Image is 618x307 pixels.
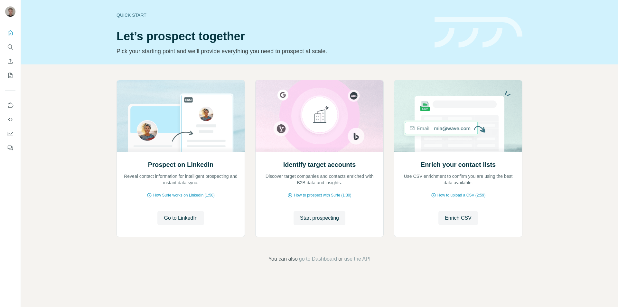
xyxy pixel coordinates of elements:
span: Go to LinkedIn [164,214,197,222]
button: Go to LinkedIn [157,211,204,225]
button: Use Surfe API [5,114,15,125]
img: Prospect on LinkedIn [117,80,245,152]
p: Reveal contact information for intelligent prospecting and instant data sync. [123,173,238,186]
span: Start prospecting [300,214,339,222]
img: banner [435,17,522,48]
button: Start prospecting [294,211,345,225]
button: Enrich CSV [5,55,15,67]
button: My lists [5,70,15,81]
span: How to prospect with Surfe (1:30) [294,192,351,198]
img: Avatar [5,6,15,17]
span: How Surfe works on LinkedIn (1:58) [153,192,215,198]
button: Enrich CSV [438,211,478,225]
button: use the API [344,255,370,263]
span: or [338,255,343,263]
p: Use CSV enrichment to confirm you are using the best data available. [401,173,516,186]
h2: Identify target accounts [283,160,356,169]
span: How to upload a CSV (2:59) [437,192,485,198]
img: Identify target accounts [255,80,384,152]
img: Enrich your contact lists [394,80,522,152]
span: Enrich CSV [445,214,472,222]
button: go to Dashboard [299,255,337,263]
button: Search [5,41,15,53]
h2: Enrich your contact lists [421,160,496,169]
p: Pick your starting point and we’ll provide everything you need to prospect at scale. [117,47,427,56]
button: Feedback [5,142,15,154]
button: Use Surfe on LinkedIn [5,100,15,111]
h1: Let’s prospect together [117,30,427,43]
button: Quick start [5,27,15,39]
p: Discover target companies and contacts enriched with B2B data and insights. [262,173,377,186]
button: Dashboard [5,128,15,139]
div: Quick start [117,12,427,18]
span: You can also [268,255,298,263]
h2: Prospect on LinkedIn [148,160,213,169]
